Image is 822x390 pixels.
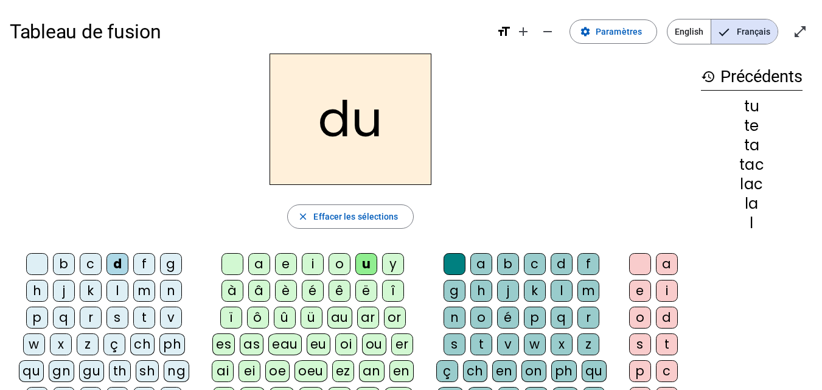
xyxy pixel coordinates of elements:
button: Augmenter la taille de la police [511,19,535,44]
div: o [329,253,350,275]
span: Français [711,19,778,44]
div: r [80,307,102,329]
div: u [355,253,377,275]
div: as [240,333,263,355]
button: Diminuer la taille de la police [535,19,560,44]
h1: Tableau de fusion [10,12,487,51]
div: û [274,307,296,329]
div: on [521,360,546,382]
div: m [577,280,599,302]
div: gu [79,360,104,382]
div: a [470,253,492,275]
div: c [80,253,102,275]
div: ch [130,333,155,355]
div: b [53,253,75,275]
div: j [497,280,519,302]
button: Paramètres [569,19,657,44]
div: m [133,280,155,302]
div: k [80,280,102,302]
div: oeu [294,360,327,382]
mat-icon: history [701,69,716,84]
div: e [629,280,651,302]
div: d [656,307,678,329]
div: k [524,280,546,302]
div: eau [268,333,302,355]
div: ng [164,360,189,382]
span: Paramètres [596,24,642,39]
div: à [221,280,243,302]
div: n [160,280,182,302]
div: l [551,280,573,302]
div: a [248,253,270,275]
div: s [629,333,651,355]
div: th [109,360,131,382]
div: y [382,253,404,275]
h3: Précédents [701,63,803,91]
div: or [384,307,406,329]
div: gn [49,360,74,382]
mat-icon: format_size [496,24,511,39]
mat-icon: remove [540,24,555,39]
div: tac [701,158,803,172]
div: oi [335,333,357,355]
mat-button-toggle-group: Language selection [667,19,778,44]
div: au [327,307,352,329]
div: ç [103,333,125,355]
div: eu [307,333,330,355]
div: i [656,280,678,302]
div: g [160,253,182,275]
div: z [77,333,99,355]
div: e [275,253,297,275]
div: ai [212,360,234,382]
span: Effacer les sélections [313,209,398,224]
div: tu [701,99,803,114]
div: qu [582,360,607,382]
div: ar [357,307,379,329]
div: v [160,307,182,329]
div: n [444,307,465,329]
mat-icon: add [516,24,531,39]
div: v [497,333,519,355]
div: ë [355,280,377,302]
div: ô [247,307,269,329]
div: ez [332,360,354,382]
div: p [629,360,651,382]
div: en [389,360,414,382]
div: o [629,307,651,329]
div: ü [301,307,322,329]
button: Entrer en plein écran [788,19,812,44]
div: te [701,119,803,133]
div: q [551,307,573,329]
div: t [133,307,155,329]
div: an [359,360,385,382]
div: x [551,333,573,355]
div: a [656,253,678,275]
div: t [470,333,492,355]
div: ï [220,307,242,329]
div: p [26,307,48,329]
div: h [26,280,48,302]
div: i [302,253,324,275]
div: f [133,253,155,275]
div: ph [159,333,185,355]
div: l [106,280,128,302]
div: qu [19,360,44,382]
mat-icon: open_in_full [793,24,807,39]
div: oe [265,360,290,382]
div: d [551,253,573,275]
div: w [23,333,45,355]
div: s [106,307,128,329]
div: s [444,333,465,355]
div: l [701,216,803,231]
div: w [524,333,546,355]
div: x [50,333,72,355]
div: f [577,253,599,275]
h2: du [270,54,431,185]
div: c [524,253,546,275]
div: é [302,280,324,302]
div: ou [362,333,386,355]
div: z [577,333,599,355]
div: sh [136,360,159,382]
div: es [212,333,235,355]
span: English [667,19,711,44]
